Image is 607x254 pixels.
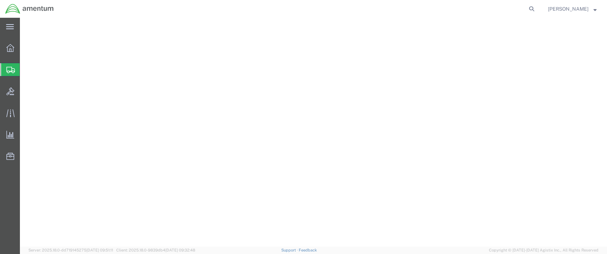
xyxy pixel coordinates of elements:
[489,247,598,253] span: Copyright © [DATE]-[DATE] Agistix Inc., All Rights Reserved
[165,248,195,252] span: [DATE] 09:32:48
[548,5,597,13] button: [PERSON_NAME]
[28,248,113,252] span: Server: 2025.18.0-dd719145275
[281,248,299,252] a: Support
[20,18,607,247] iframe: FS Legacy Container
[116,248,195,252] span: Client: 2025.18.0-9839db4
[86,248,113,252] span: [DATE] 09:51:11
[548,5,589,13] span: Sammuel Ball
[5,4,54,14] img: logo
[299,248,317,252] a: Feedback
